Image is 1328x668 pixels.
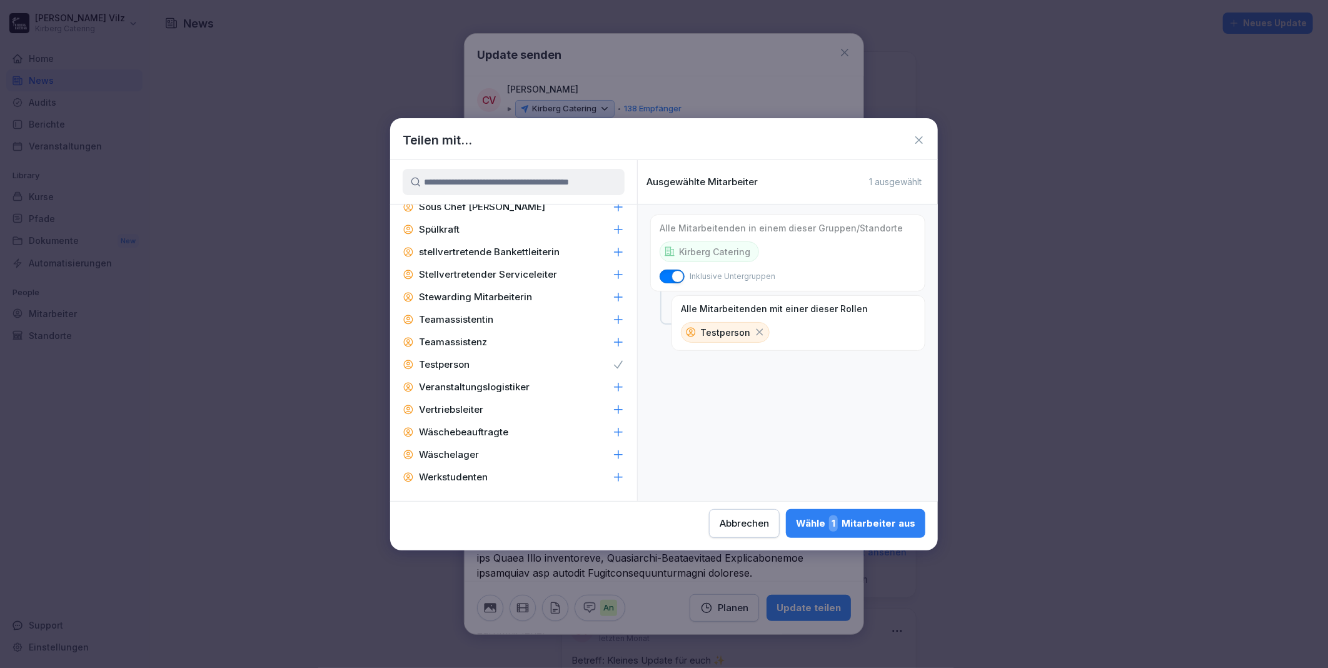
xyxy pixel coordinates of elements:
p: Testperson [700,326,750,339]
div: Wähle Mitarbeiter aus [796,515,915,532]
h1: Teilen mit... [403,131,472,149]
div: Abbrechen [720,517,769,530]
p: Wäschelager [419,448,479,461]
p: Veranstaltungslogistiker [419,381,530,393]
p: Spülkraft [419,223,460,236]
p: Testperson [419,358,470,371]
p: Wäschebeauftragte [419,426,508,438]
p: Inklusive Untergruppen [690,271,775,282]
p: Stewarding Mitarbeiterin [419,291,532,303]
p: Teamassistenz [419,336,487,348]
p: Alle Mitarbeitenden in einem dieser Gruppen/Standorte [660,223,903,234]
p: Stellvertretender Serviceleiter [419,268,557,281]
p: Sous Chef [PERSON_NAME] [419,201,545,213]
p: Ausgewählte Mitarbeiter [646,176,758,188]
p: stellvertretende Bankettleiterin [419,246,560,258]
p: Teamassistentin [419,313,493,326]
button: Abbrechen [709,509,780,538]
button: Wähle1Mitarbeiter aus [786,509,925,538]
p: Alle Mitarbeitenden mit einer dieser Rollen [681,303,868,315]
p: Vertriebsleiter [419,403,483,416]
span: 1 [829,515,838,532]
p: Werkstudenten [419,471,488,483]
p: Kirberg Catering [679,245,750,258]
p: 1 ausgewählt [869,176,922,188]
